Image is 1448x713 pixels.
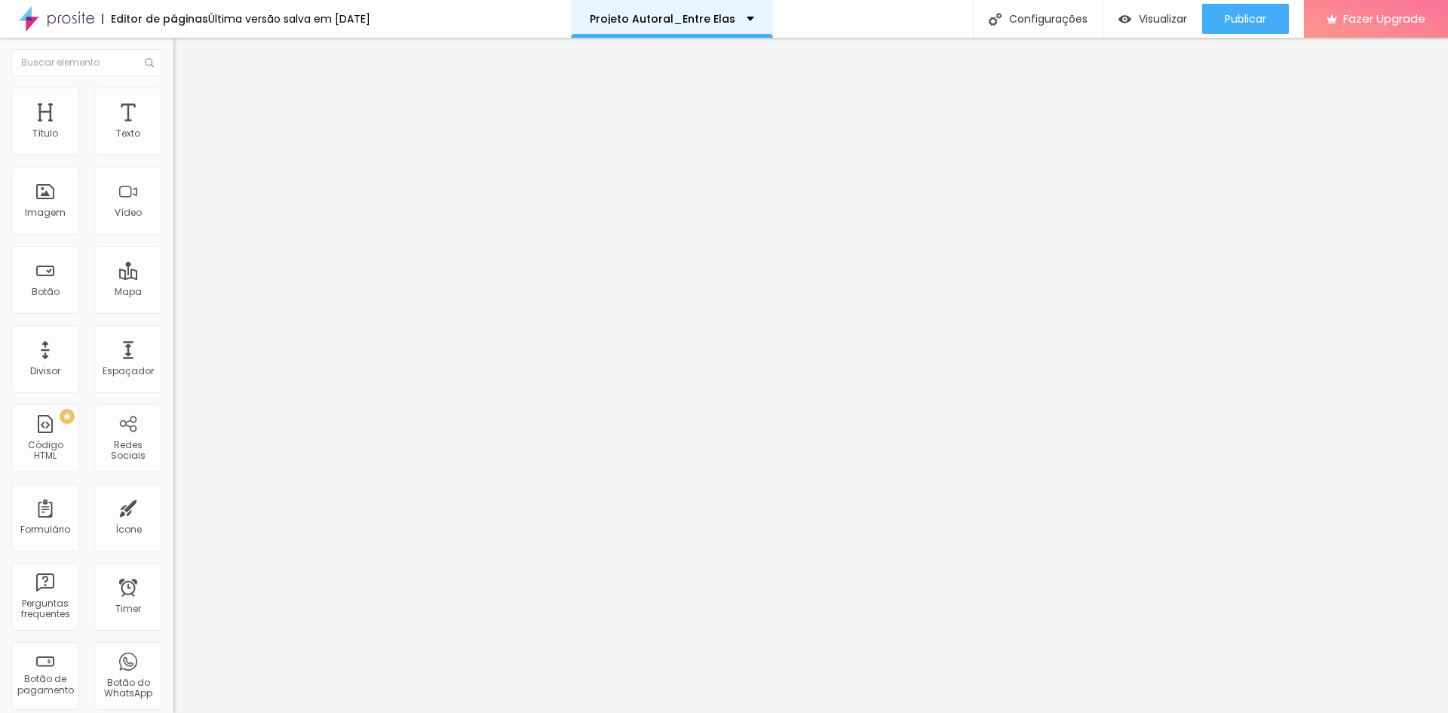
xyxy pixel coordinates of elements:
[208,14,370,24] div: Última versão salva em [DATE]
[103,366,154,376] div: Espaçador
[115,207,142,218] div: Vídeo
[115,287,142,297] div: Mapa
[590,14,735,24] p: Projeto Autoral_Entre Elas
[98,678,158,699] div: Botão do WhatsApp
[1103,4,1202,34] button: Visualizar
[1225,13,1266,25] span: Publicar
[32,128,58,139] div: Título
[989,13,1002,26] img: Icone
[115,604,141,614] div: Timer
[20,524,70,535] div: Formulário
[30,366,60,376] div: Divisor
[25,207,66,218] div: Imagem
[1139,13,1187,25] span: Visualizar
[116,128,140,139] div: Texto
[11,49,162,76] input: Buscar elemento
[1118,13,1131,26] img: view-1.svg
[1202,4,1289,34] button: Publicar
[15,674,75,696] div: Botão de pagamento
[98,440,158,462] div: Redes Sociais
[102,14,208,24] div: Editor de páginas
[15,598,75,620] div: Perguntas frequentes
[1343,12,1425,25] span: Fazer Upgrade
[32,287,60,297] div: Botão
[115,524,142,535] div: Ícone
[145,58,154,67] img: Icone
[15,440,75,462] div: Código HTML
